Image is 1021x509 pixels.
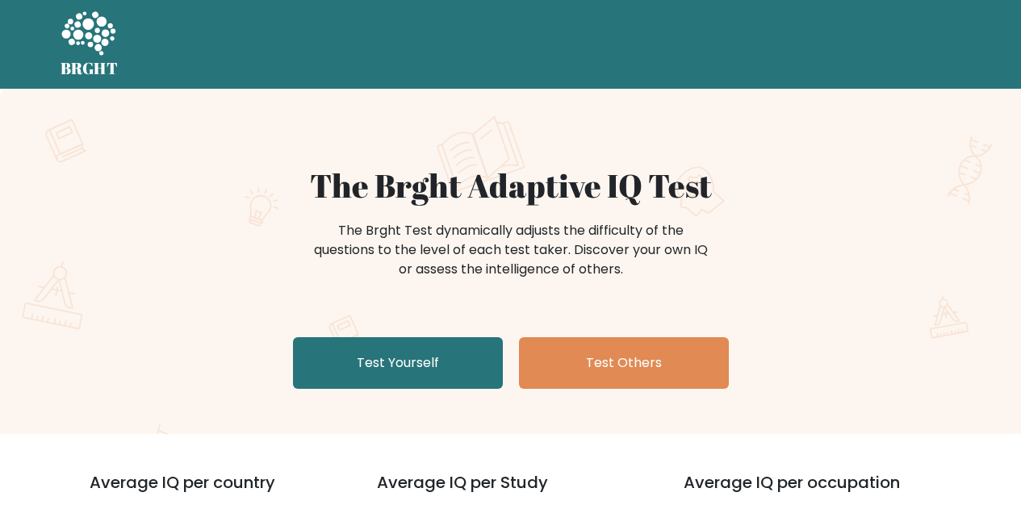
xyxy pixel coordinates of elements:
a: Test Yourself [293,337,503,389]
a: BRGHT [61,6,119,82]
div: The Brght Test dynamically adjusts the difficulty of the questions to the level of each test take... [309,221,713,279]
h1: The Brght Adaptive IQ Test [117,166,905,205]
a: Test Others [519,337,729,389]
h5: BRGHT [61,59,119,78]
